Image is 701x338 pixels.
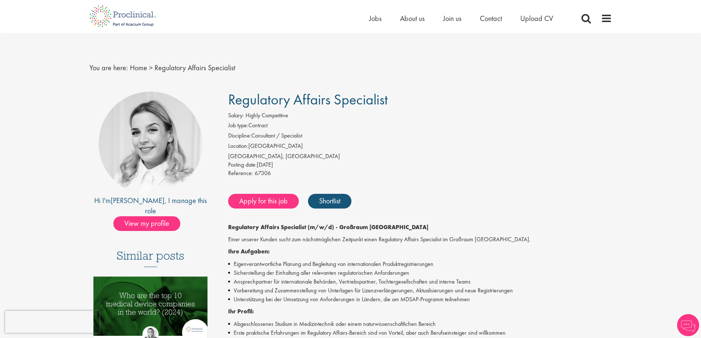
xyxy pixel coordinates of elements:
a: Apply for this job [228,194,299,209]
li: Vorbereitung und Zusammenstellung von Unterlagen für Lizenzverlängerungen, Aktualisierungen und n... [228,286,612,295]
span: > [149,63,153,72]
a: Contact [480,14,502,23]
label: Salary: [228,111,244,120]
strong: Regulatory Affairs Specialist (m/w/d) - Großraum [GEOGRAPHIC_DATA] [228,223,428,231]
span: View my profile [113,216,180,231]
img: Top 10 Medical Device Companies 2024 [93,277,208,336]
a: Upload CV [520,14,553,23]
li: Erste praktische Erfahrungen im Regulatory Affairs-Bereich sind von Vorteil, aber auch Berufseins... [228,328,612,337]
li: [GEOGRAPHIC_DATA] [228,142,612,152]
div: Hi I'm , I manage this role [89,195,212,216]
a: [PERSON_NAME] [111,196,164,205]
a: Shortlist [308,194,351,209]
span: Posting date: [228,161,257,168]
li: Unterstützung bei der Umsetzung von Anforderungen in Ländern, die am MDSAP-Programm teilnehmen [228,295,612,304]
li: Consultant / Specialist [228,132,612,142]
div: [DATE] [228,161,612,169]
li: Eigenverantwortliche Planung und Begleitung von internationalen Produktregistrierungen [228,260,612,268]
label: Reference: [228,169,253,178]
a: breadcrumb link [130,63,147,72]
iframe: reCAPTCHA [5,311,99,333]
div: [GEOGRAPHIC_DATA], [GEOGRAPHIC_DATA] [228,152,612,161]
label: Location: [228,142,248,150]
a: Jobs [369,14,382,23]
li: Contract [228,121,612,132]
img: Chatbot [677,314,699,336]
span: Regulatory Affairs Specialist [228,90,388,109]
li: Sicherstellung der Einhaltung aller relevanten regulatorischen Anforderungen [228,268,612,277]
a: View my profile [113,218,188,227]
li: Ansprechpartner für internationale Behörden, Vertriebspartner, Tochtergesellschaften und interne ... [228,277,612,286]
span: You are here: [89,63,128,72]
strong: Ihre Aufgaben: [228,248,270,255]
a: About us [400,14,425,23]
img: imeage of recruiter Tamara Lévai [99,92,202,195]
label: Discipline: [228,132,251,140]
span: Regulatory Affairs Specialist [155,63,235,72]
span: 67306 [255,169,271,177]
p: Einer unserer Kunden sucht zum nächstmöglichen Zeitpunkt einen Regulatory Affairs Specialist im G... [228,235,612,244]
label: Job type: [228,121,248,130]
li: Abgeschlossenes Studium in Medizintechnik oder einem naturwissenschaftlichen Bereich [228,320,612,328]
a: Join us [443,14,461,23]
strong: Ihr Profil: [228,307,254,315]
span: Highly Competitive [245,111,288,119]
h3: Similar posts [117,249,184,267]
